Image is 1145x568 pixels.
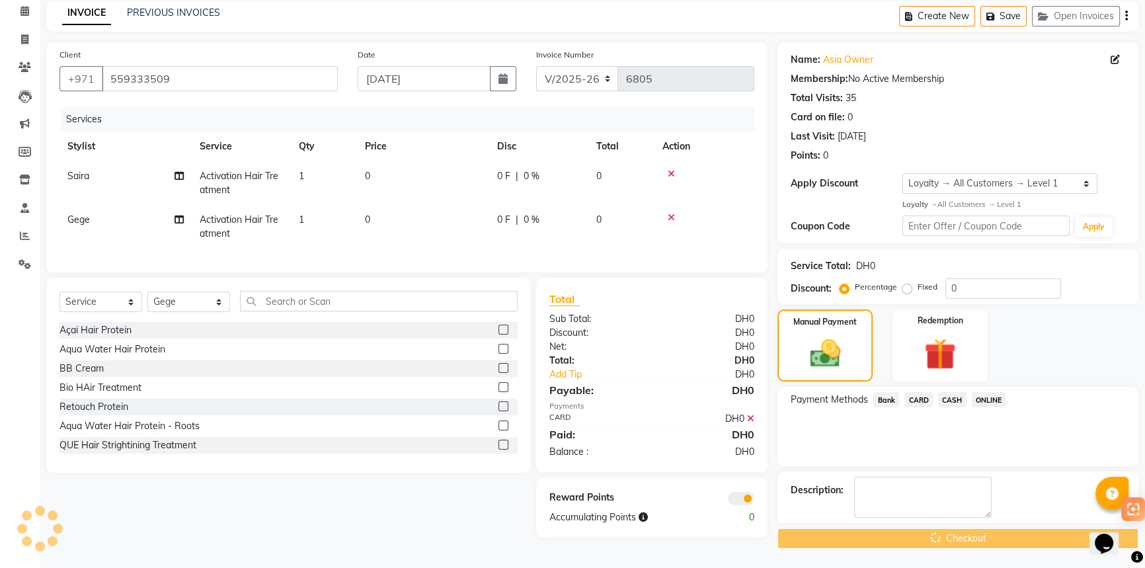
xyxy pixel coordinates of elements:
[539,426,652,442] div: Paid:
[652,445,764,459] div: DH0
[902,216,1070,236] input: Enter Offer / Coupon Code
[539,382,652,398] div: Payable:
[357,132,489,161] th: Price
[539,326,652,340] div: Discount:
[791,130,835,143] div: Last Visit:
[791,177,902,190] div: Apply Discount
[67,170,89,182] span: Saira
[914,335,966,374] img: _gift.svg
[539,445,652,459] div: Balance :
[549,292,580,306] span: Total
[791,72,1125,86] div: No Active Membership
[899,6,975,26] button: Create New
[791,110,845,124] div: Card on file:
[652,312,764,326] div: DH0
[549,401,755,412] div: Payments
[670,368,764,382] div: DH0
[902,200,937,209] strong: Loyalty →
[497,169,510,183] span: 0 F
[588,132,654,161] th: Total
[240,291,518,311] input: Search or Scan
[801,336,850,371] img: _cash.svg
[1075,217,1113,237] button: Apply
[516,169,518,183] span: |
[524,213,539,227] span: 0 %
[200,170,278,196] span: Activation Hair Treatment
[652,382,764,398] div: DH0
[489,132,588,161] th: Disc
[291,132,357,161] th: Qty
[823,53,873,67] a: Asia Owner
[539,510,709,524] div: Accumulating Points
[67,214,90,225] span: Gege
[1089,515,1132,555] iframe: chat widget
[652,354,764,368] div: DH0
[791,393,868,407] span: Payment Methods
[516,213,518,227] span: |
[299,214,304,225] span: 1
[938,392,967,407] span: CASH
[791,259,851,273] div: Service Total:
[972,392,1006,407] span: ONLINE
[59,66,103,91] button: +971
[902,199,1125,210] div: All Customers → Level 1
[791,53,820,67] div: Name:
[127,7,220,19] a: PREVIOUS INVOICES
[793,316,857,328] label: Manual Payment
[652,340,764,354] div: DH0
[365,170,370,182] span: 0
[59,343,165,356] div: Aqua Water Hair Protein
[59,362,104,376] div: BB Cream
[873,392,899,407] span: Bank
[59,323,132,337] div: Açai Hair Protein
[62,1,111,25] a: INVOICE
[59,132,192,161] th: Stylist
[652,326,764,340] div: DH0
[61,107,764,132] div: Services
[791,282,832,296] div: Discount:
[539,491,652,505] div: Reward Points
[654,132,754,161] th: Action
[596,214,602,225] span: 0
[192,132,291,161] th: Service
[918,315,963,327] label: Redemption
[708,510,764,524] div: 0
[299,170,304,182] span: 1
[539,354,652,368] div: Total:
[539,412,652,426] div: CARD
[539,312,652,326] div: Sub Total:
[846,91,856,105] div: 35
[59,49,81,61] label: Client
[791,91,843,105] div: Total Visits:
[838,130,866,143] div: [DATE]
[102,66,338,91] input: Search by Name/Mobile/Email/Code
[855,281,897,293] label: Percentage
[358,49,375,61] label: Date
[539,340,652,354] div: Net:
[59,419,200,433] div: Aqua Water Hair Protein - Roots
[497,213,510,227] span: 0 F
[59,381,141,395] div: Bio HAir Treatment
[59,438,196,452] div: QUE Hair Strightining Treatment
[848,110,853,124] div: 0
[980,6,1027,26] button: Save
[596,170,602,182] span: 0
[791,72,848,86] div: Membership:
[365,214,370,225] span: 0
[791,220,902,233] div: Coupon Code
[904,392,933,407] span: CARD
[791,483,844,497] div: Description:
[59,400,128,414] div: Retouch Protein
[652,412,764,426] div: DH0
[539,368,671,382] a: Add Tip
[791,149,820,163] div: Points:
[200,214,278,239] span: Activation Hair Treatment
[524,169,539,183] span: 0 %
[856,259,875,273] div: DH0
[823,149,828,163] div: 0
[536,49,594,61] label: Invoice Number
[1032,6,1120,26] button: Open Invoices
[652,426,764,442] div: DH0
[918,281,937,293] label: Fixed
